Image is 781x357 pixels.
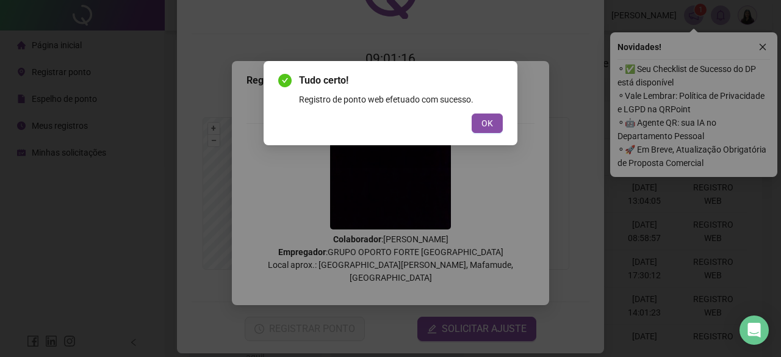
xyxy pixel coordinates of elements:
span: check-circle [278,74,292,87]
div: Open Intercom Messenger [740,316,769,345]
button: OK [472,114,503,133]
span: OK [481,117,493,130]
div: Registro de ponto web efetuado com sucesso. [299,93,503,106]
span: Tudo certo! [299,73,503,88]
